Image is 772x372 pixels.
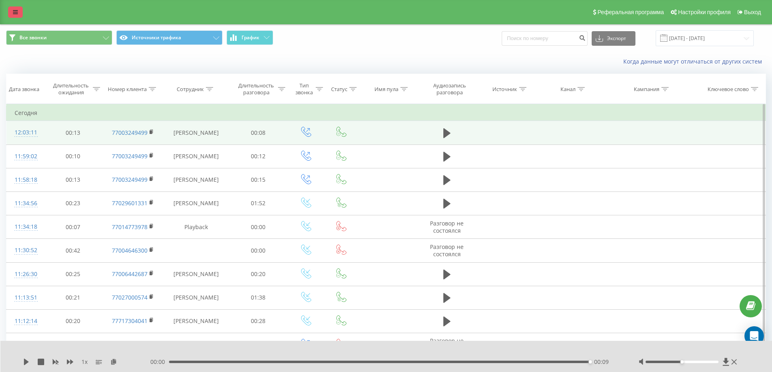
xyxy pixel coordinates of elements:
[6,30,112,45] button: Все звонки
[15,242,36,258] div: 11:30:52
[108,86,147,93] div: Номер клиента
[242,35,259,40] span: График
[44,286,103,309] td: 00:21
[229,145,288,168] td: 00:12
[112,293,148,301] a: 77027000574
[295,82,314,96] div: Тип звонка
[163,286,229,309] td: [PERSON_NAME]
[229,191,288,215] td: 01:52
[229,121,288,145] td: 00:08
[112,129,148,136] a: 77003249499
[6,105,766,121] td: Сегодня
[430,337,464,352] span: Разговор не состоялся
[112,152,148,160] a: 77003249499
[678,9,731,15] span: Настройки профиля
[163,121,229,145] td: [PERSON_NAME]
[374,86,398,93] div: Имя пула
[150,358,169,366] span: 00:00
[19,34,47,41] span: Все звонки
[177,86,204,93] div: Сотрудник
[229,168,288,191] td: 00:15
[163,333,229,357] td: [PERSON_NAME]
[594,358,609,366] span: 00:09
[623,57,766,65] a: Когда данные могут отличаться от других систем
[708,86,749,93] div: Ключевое слово
[81,358,88,366] span: 1 x
[15,219,36,235] div: 11:34:18
[229,262,288,286] td: 00:20
[44,121,103,145] td: 00:13
[44,333,103,357] td: 00:01
[597,9,664,15] span: Реферальная программа
[15,196,36,211] div: 11:34:56
[15,172,36,188] div: 11:58:18
[44,309,103,333] td: 00:20
[112,317,148,325] a: 77717304041
[112,247,148,254] a: 77004646300
[331,86,347,93] div: Статус
[15,125,36,140] div: 12:03:11
[163,145,229,168] td: [PERSON_NAME]
[229,333,288,357] td: 00:00
[15,149,36,164] div: 11:59:02
[44,262,103,286] td: 00:25
[236,82,276,96] div: Длительность разговора
[44,191,103,215] td: 00:23
[229,286,288,309] td: 01:38
[163,168,229,191] td: [PERSON_NAME]
[634,86,659,93] div: Кампания
[44,239,103,262] td: 00:42
[9,86,39,93] div: Дата звонка
[15,290,36,306] div: 11:13:51
[426,82,473,96] div: Аудиозапись разговора
[229,239,288,262] td: 00:00
[112,223,148,231] a: 77014773978
[502,31,588,46] input: Поиск по номеру
[163,262,229,286] td: [PERSON_NAME]
[44,215,103,239] td: 00:07
[227,30,273,45] button: График
[229,309,288,333] td: 00:28
[592,31,635,46] button: Экспорт
[51,82,91,96] div: Длительность ожидания
[163,309,229,333] td: [PERSON_NAME]
[560,86,575,93] div: Канал
[229,215,288,239] td: 00:00
[430,219,464,234] span: Разговор не состоялся
[744,9,761,15] span: Выход
[680,360,684,363] div: Accessibility label
[112,199,148,207] a: 77029601331
[112,176,148,183] a: 77003249499
[163,191,229,215] td: [PERSON_NAME]
[15,266,36,282] div: 11:26:30
[116,30,222,45] button: Источники трафика
[44,145,103,168] td: 00:10
[112,270,148,278] a: 77006442687
[15,313,36,329] div: 11:12:14
[15,337,36,353] div: 11:10:05
[588,360,592,363] div: Accessibility label
[44,168,103,191] td: 00:13
[492,86,517,93] div: Источник
[163,215,229,239] td: Playback
[430,243,464,258] span: Разговор не состоялся
[744,326,764,346] div: Open Intercom Messenger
